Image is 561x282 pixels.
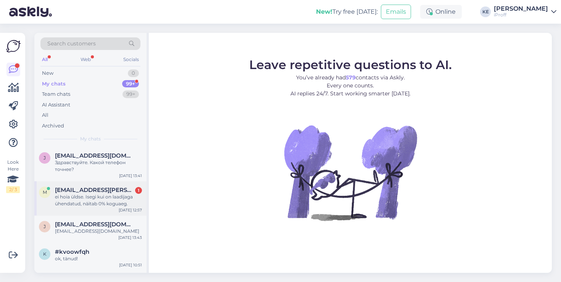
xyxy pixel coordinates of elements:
div: [DATE] 12:57 [119,207,142,213]
a: [PERSON_NAME]iProff [494,6,556,18]
div: 1 [135,187,142,194]
img: Askly Logo [6,39,21,53]
div: 0 [128,69,139,77]
div: [DATE] 13:41 [119,173,142,179]
span: Search customers [47,40,96,48]
div: All [40,55,49,64]
span: #kvoowfqh [55,248,89,255]
div: 99+ [123,90,139,98]
span: m [43,189,47,195]
div: ok, tänud! [55,255,142,262]
span: janinaperekopskaja8@gmail.com [55,221,134,228]
div: iProff [494,12,548,18]
div: Web [79,55,92,64]
div: Team chats [42,90,70,98]
div: AI Assistant [42,101,70,109]
div: [EMAIL_ADDRESS][DOMAIN_NAME] [55,228,142,235]
div: Здравствуйте. Какой телефон точнее? [55,159,142,173]
div: Look Here [6,159,20,193]
span: k [43,251,47,257]
div: 2 / 3 [6,186,20,193]
div: KE [480,6,491,17]
div: [DATE] 13:43 [118,235,142,240]
div: [PERSON_NAME] [494,6,548,12]
b: New! [316,8,332,15]
div: All [42,111,48,119]
div: Online [420,5,462,19]
b: 579 [346,74,356,81]
span: julia20juqa@gmail.com [55,152,134,159]
span: mrs.dina.osman@gmail.com [55,187,134,193]
div: Socials [122,55,140,64]
p: You’ve already had contacts via Askly. Every one counts. AI replies 24/7. Start working smarter [... [249,74,452,98]
div: ei hoia üldse. Isegi kui on laadijaga ühendatud, näitab 0% koguaeg. [55,193,142,207]
span: j [44,224,46,229]
button: Emails [381,5,411,19]
span: Leave repetitive questions to AI. [249,57,452,72]
div: [DATE] 10:51 [119,262,142,268]
div: Try free [DATE]: [316,7,378,16]
div: My chats [42,80,66,88]
div: 99+ [122,80,139,88]
span: My chats [80,135,101,142]
div: Archived [42,122,64,130]
div: New [42,69,53,77]
img: No Chat active [282,104,419,241]
span: j [44,155,46,161]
